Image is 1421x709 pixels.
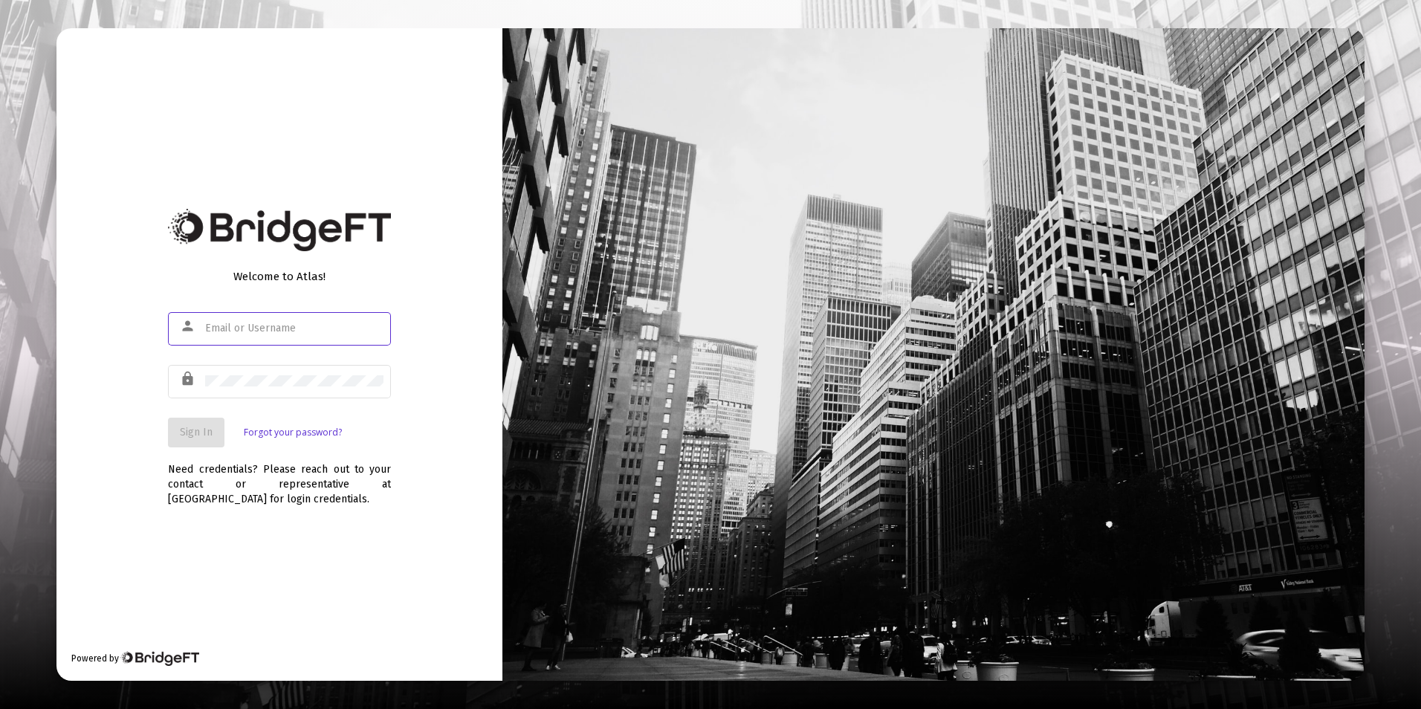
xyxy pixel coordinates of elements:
[168,418,224,447] button: Sign In
[180,426,213,438] span: Sign In
[120,651,198,666] img: Bridge Financial Technology Logo
[244,425,342,440] a: Forgot your password?
[168,209,391,251] img: Bridge Financial Technology Logo
[180,370,198,388] mat-icon: lock
[71,651,198,666] div: Powered by
[205,323,383,334] input: Email or Username
[180,317,198,335] mat-icon: person
[168,269,391,284] div: Welcome to Atlas!
[168,447,391,507] div: Need credentials? Please reach out to your contact or representative at [GEOGRAPHIC_DATA] for log...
